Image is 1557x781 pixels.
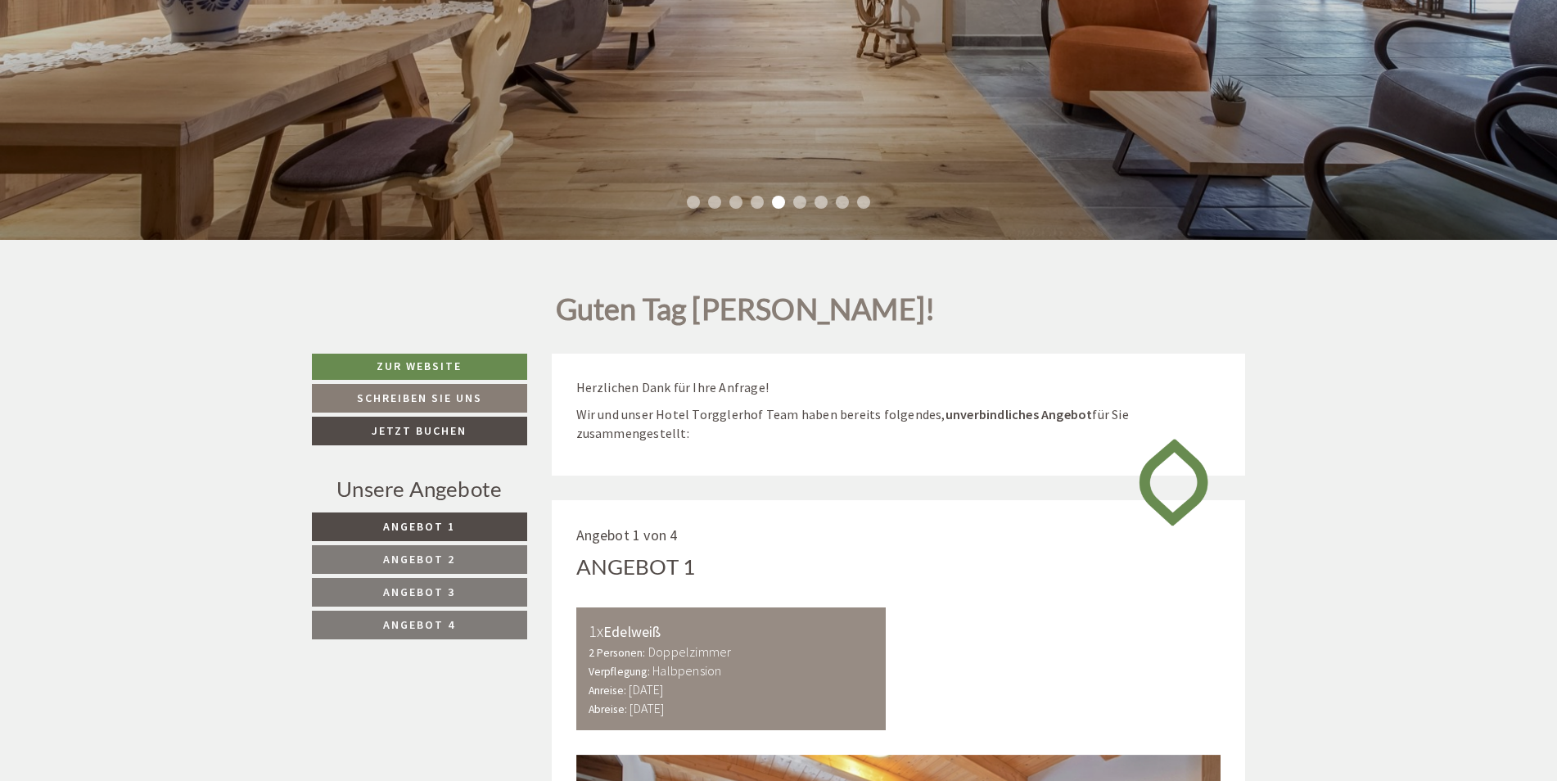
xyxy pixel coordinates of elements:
small: 10:16 [25,80,259,92]
h1: Guten Tag [PERSON_NAME]! [556,293,936,334]
div: [DATE] [292,13,352,41]
a: Zur Website [312,354,527,380]
div: Angebot 1 [576,552,696,582]
img: image [1126,424,1221,540]
small: Abreise: [589,702,628,716]
small: 2 Personen: [589,646,646,660]
p: Herzlichen Dank für Ihre Anfrage! [576,378,1221,397]
span: Angebot 2 [383,552,455,567]
div: Edelweiß [589,620,874,643]
small: Anreise: [589,684,627,697]
b: [DATE] [630,700,664,716]
a: Schreiben Sie uns [312,384,527,413]
button: Senden [547,431,645,460]
b: Doppelzimmer [648,643,731,660]
span: Angebot 3 [383,585,455,599]
a: Jetzt buchen [312,417,527,445]
p: Wir und unser Hotel Torgglerhof Team haben bereits folgendes, für Sie zusammengestellt: [576,405,1221,443]
strong: unverbindliches Angebot [945,406,1093,422]
div: Unsere Angebote [312,474,527,504]
span: Angebot 1 von 4 [576,526,678,544]
b: 1x [589,621,603,641]
div: Guten Tag, wie können wir Ihnen helfen? [13,45,268,95]
span: Angebot 1 [383,519,455,534]
b: [DATE] [629,681,663,697]
small: Verpflegung: [589,665,650,679]
span: Angebot 4 [383,617,455,632]
div: [GEOGRAPHIC_DATA] [25,48,259,61]
b: Halbpension [652,662,721,679]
